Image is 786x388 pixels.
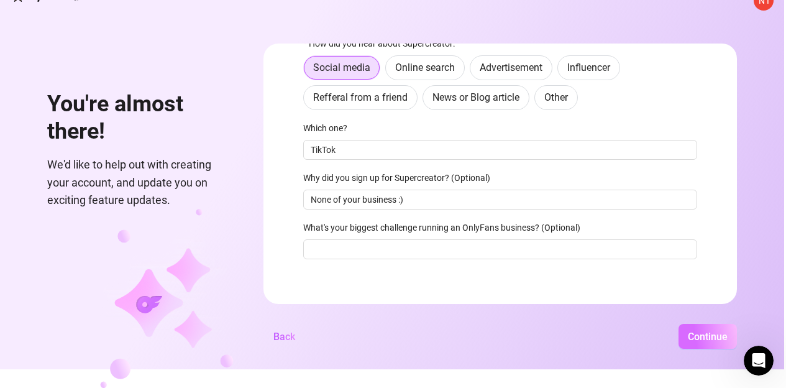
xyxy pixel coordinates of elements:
input: Which one? [303,140,697,160]
label: How did you hear about Supercreator: [303,37,463,50]
span: Continue [688,331,728,343]
button: Continue [679,324,737,349]
label: Which one? [303,121,355,135]
input: What's your biggest challenge running an OnlyFans business? (Optional) [303,239,697,259]
span: We'd like to help out with creating your account, and update you on exciting feature updates. [47,156,234,209]
span: News or Blog article [432,91,519,103]
button: Back [263,324,305,349]
span: Online search [395,62,455,73]
label: What's your biggest challenge running an OnlyFans business? (Optional) [303,221,588,234]
h1: You're almost there! [47,91,234,145]
span: Advertisement [480,62,542,73]
span: Other [544,91,568,103]
span: Back [273,331,295,343]
label: Why did you sign up for Supercreator? (Optional) [303,171,498,185]
iframe: Intercom live chat [744,346,774,376]
input: Why did you sign up for Supercreator? (Optional) [303,190,697,210]
span: Refferal from a friend [313,91,408,103]
span: Influencer [567,62,610,73]
span: Social media [313,62,370,73]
